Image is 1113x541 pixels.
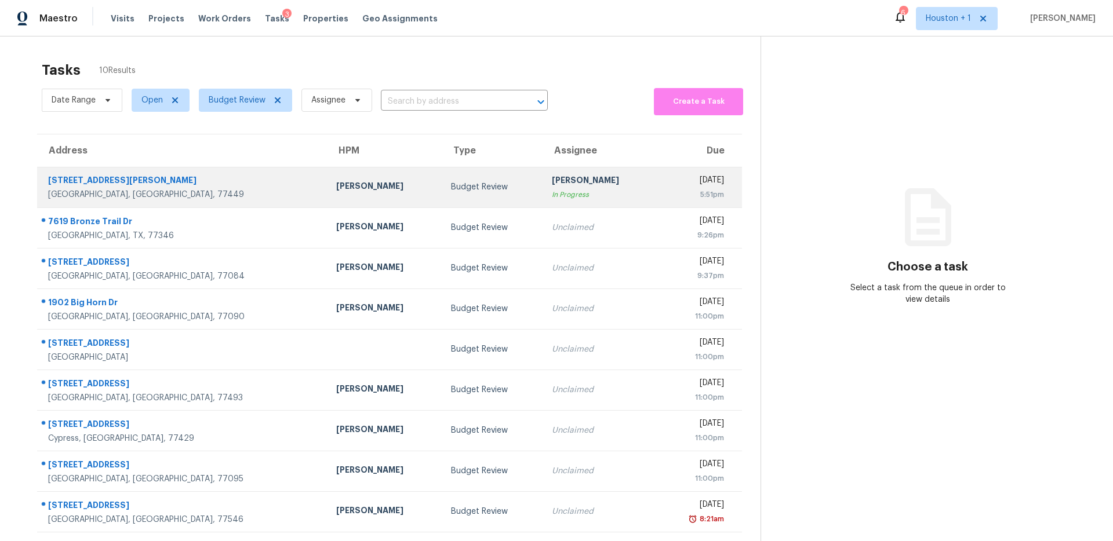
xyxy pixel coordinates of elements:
[265,14,289,23] span: Tasks
[48,337,318,352] div: [STREET_ADDRESS]
[552,222,648,233] div: Unclaimed
[209,94,265,106] span: Budget Review
[48,459,318,473] div: [STREET_ADDRESS]
[451,465,533,477] div: Budget Review
[451,343,533,355] div: Budget Review
[48,418,318,433] div: [STREET_ADDRESS]
[667,458,724,473] div: [DATE]
[327,134,442,167] th: HPM
[148,13,184,24] span: Projects
[667,337,724,351] div: [DATE]
[552,465,648,477] div: Unclaimed
[442,134,543,167] th: Type
[667,229,724,241] div: 9:26pm
[48,499,318,514] div: [STREET_ADDRESS]
[657,134,742,167] th: Due
[667,377,724,392] div: [DATE]
[845,282,1012,305] div: Select a task from the queue in order to view details
[667,189,724,200] div: 5:51pm
[336,261,432,276] div: [PERSON_NAME]
[48,514,318,525] div: [GEOGRAPHIC_DATA], [GEOGRAPHIC_DATA], 77546
[667,215,724,229] div: [DATE]
[48,297,318,311] div: 1902 Big Horn Dr
[667,351,724,363] div: 11:00pm
[552,384,648,396] div: Unclaimed
[336,423,432,438] div: [PERSON_NAME]
[336,464,432,478] div: [PERSON_NAME]
[667,473,724,484] div: 11:00pm
[48,215,318,230] div: 7619 Bronze Trail Dr
[282,9,292,20] div: 3
[198,13,251,24] span: Work Orders
[552,425,648,436] div: Unclaimed
[697,513,724,525] div: 8:21am
[451,384,533,396] div: Budget Review
[451,303,533,315] div: Budget Review
[99,65,136,76] span: 10 Results
[543,134,657,167] th: Assignee
[48,433,318,444] div: Cypress, [GEOGRAPHIC_DATA], 77429
[37,134,327,167] th: Address
[688,513,697,525] img: Overdue Alarm Icon
[362,13,438,24] span: Geo Assignments
[381,93,515,111] input: Search by address
[552,303,648,315] div: Unclaimed
[451,181,533,193] div: Budget Review
[48,270,318,282] div: [GEOGRAPHIC_DATA], [GEOGRAPHIC_DATA], 77084
[336,221,432,235] div: [PERSON_NAME]
[552,506,648,517] div: Unclaimed
[552,174,648,189] div: [PERSON_NAME]
[552,343,648,355] div: Unclaimed
[667,418,724,432] div: [DATE]
[48,473,318,485] div: [GEOGRAPHIC_DATA], [GEOGRAPHIC_DATA], 77095
[667,392,724,403] div: 11:00pm
[48,174,318,189] div: [STREET_ADDRESS][PERSON_NAME]
[667,174,724,189] div: [DATE]
[451,222,533,233] div: Budget Review
[667,310,724,322] div: 11:00pm
[48,230,318,242] div: [GEOGRAPHIC_DATA], TX, 77346
[660,95,737,108] span: Create a Task
[48,311,318,323] div: [GEOGRAPHIC_DATA], [GEOGRAPHIC_DATA], 77090
[667,255,724,270] div: [DATE]
[336,383,432,397] div: [PERSON_NAME]
[336,505,432,519] div: [PERSON_NAME]
[1025,13,1096,24] span: [PERSON_NAME]
[888,261,968,273] h3: Choose a task
[48,378,318,392] div: [STREET_ADDRESS]
[926,13,971,24] span: Houston + 1
[141,94,163,106] span: Open
[451,262,533,274] div: Budget Review
[654,88,743,115] button: Create a Task
[48,352,318,363] div: [GEOGRAPHIC_DATA]
[451,506,533,517] div: Budget Review
[552,189,648,200] div: In Progress
[667,432,724,444] div: 11:00pm
[667,499,724,513] div: [DATE]
[42,64,81,76] h2: Tasks
[111,13,134,24] span: Visits
[533,94,549,110] button: Open
[39,13,78,24] span: Maestro
[336,180,432,195] div: [PERSON_NAME]
[899,7,907,19] div: 6
[667,270,724,282] div: 9:37pm
[451,425,533,436] div: Budget Review
[552,262,648,274] div: Unclaimed
[48,189,318,200] div: [GEOGRAPHIC_DATA], [GEOGRAPHIC_DATA], 77449
[311,94,345,106] span: Assignee
[48,392,318,404] div: [GEOGRAPHIC_DATA], [GEOGRAPHIC_DATA], 77493
[48,256,318,270] div: [STREET_ADDRESS]
[336,302,432,316] div: [PERSON_NAME]
[667,296,724,310] div: [DATE]
[303,13,348,24] span: Properties
[52,94,96,106] span: Date Range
